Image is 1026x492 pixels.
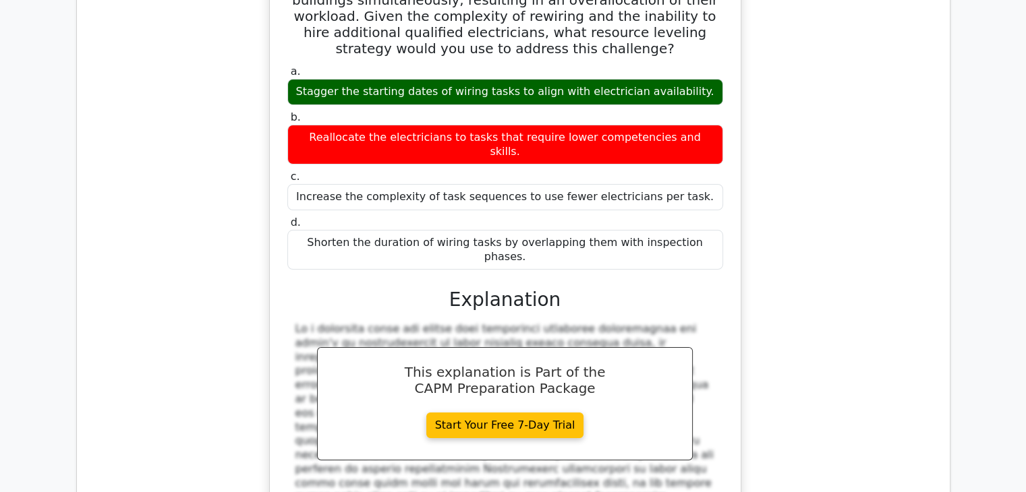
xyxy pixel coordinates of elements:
[295,288,715,311] h3: Explanation
[291,65,301,78] span: a.
[291,111,301,123] span: b.
[426,412,584,438] a: Start Your Free 7-Day Trial
[287,125,723,165] div: Reallocate the electricians to tasks that require lower competencies and skills.
[287,230,723,270] div: Shorten the duration of wiring tasks by overlapping them with inspection phases.
[287,184,723,210] div: Increase the complexity of task sequences to use fewer electricians per task.
[287,79,723,105] div: Stagger the starting dates of wiring tasks to align with electrician availability.
[291,170,300,183] span: c.
[291,216,301,228] span: d.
